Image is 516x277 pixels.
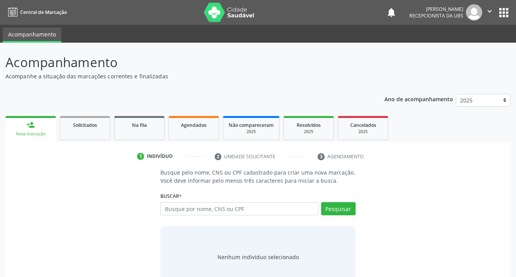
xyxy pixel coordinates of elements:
[3,28,61,43] a: Acompanhamento
[217,253,299,261] div: Nenhum indivíduo selecionado
[181,122,207,128] span: Agendados
[497,6,511,19] button: apps
[5,53,359,72] p: Acompanhamento
[466,4,482,21] img: img
[344,129,382,135] div: 2025
[229,129,274,135] div: 2025
[229,122,274,128] span: Não compareceram
[160,168,355,185] p: Busque pelo nome, CNS ou CPF cadastrado para criar uma nova marcação. Você deve informar pelo men...
[409,6,463,12] div: [PERSON_NAME]
[482,4,497,21] button: 
[321,202,356,215] button: Pesquisar
[350,122,376,128] span: Cancelados
[384,94,453,104] p: Ano de acompanhamento
[409,12,463,19] span: Recepcionista da UBS
[132,122,147,128] span: Na fila
[137,153,144,160] div: 1
[485,7,494,16] i: 
[160,190,182,202] label: Buscar
[297,122,321,128] span: Resolvidos
[5,72,359,80] p: Acompanhe a situação das marcações correntes e finalizadas
[160,202,318,215] input: Busque por nome, CNS ou CPF
[289,129,328,135] div: 2025
[5,6,67,19] a: Central de Marcação
[386,7,397,18] button: notifications
[11,131,50,137] div: Nova marcação
[20,9,67,16] span: Central de Marcação
[73,122,97,128] span: Solicitados
[26,121,35,129] div: person_add
[147,153,173,160] div: Indivíduo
